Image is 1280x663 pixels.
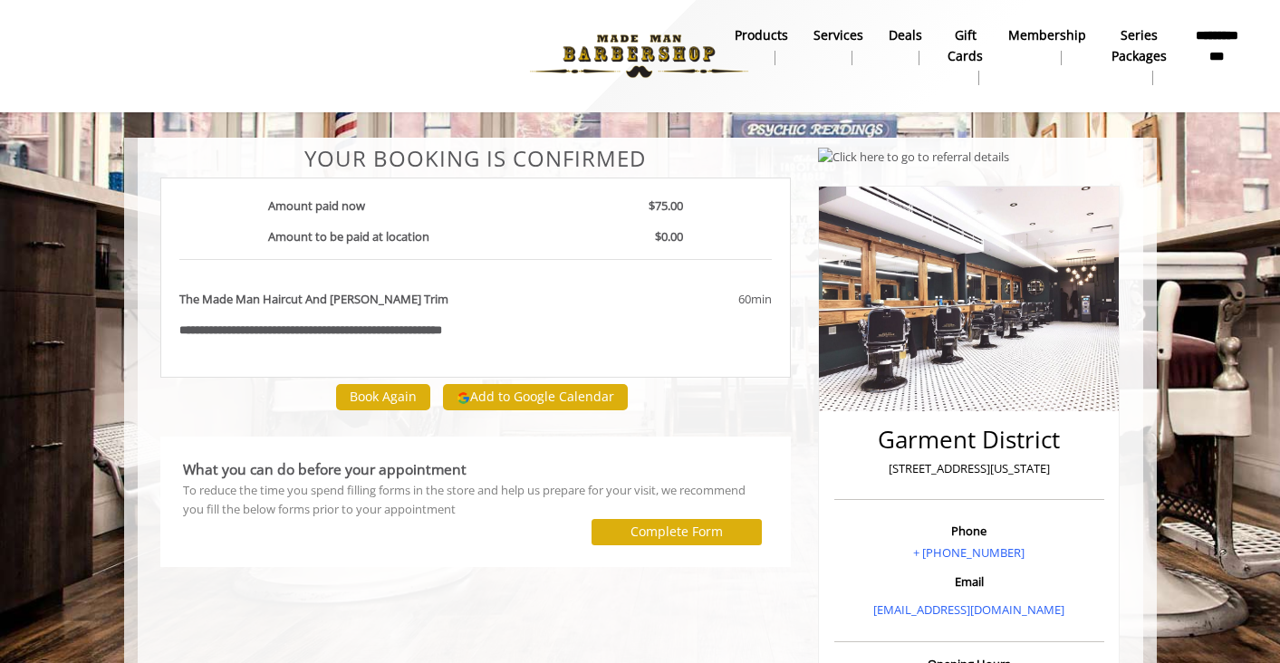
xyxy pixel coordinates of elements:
button: Book Again [336,384,430,410]
p: [STREET_ADDRESS][US_STATE] [839,459,1100,478]
a: DealsDeals [876,23,935,70]
b: The Made Man Haircut And [PERSON_NAME] Trim [179,290,448,309]
h3: Phone [839,524,1100,537]
b: Membership [1008,25,1086,45]
b: Services [813,25,863,45]
b: Series packages [1112,25,1167,66]
a: [EMAIL_ADDRESS][DOMAIN_NAME] [873,601,1064,618]
a: MembershipMembership [996,23,1099,70]
b: Amount paid now [268,197,365,214]
img: Click here to go to referral details [818,148,1009,167]
b: Amount to be paid at location [268,228,429,245]
b: gift cards [948,25,983,66]
a: ServicesServices [801,23,876,70]
b: Deals [889,25,922,45]
div: 60min [592,290,772,309]
h3: Email [839,575,1100,588]
a: Productsproducts [722,23,801,70]
center: Your Booking is confirmed [160,147,792,170]
h2: Garment District [839,427,1100,453]
div: To reduce the time you spend filling forms in the store and help us prepare for your visit, we re... [183,481,769,519]
a: + [PHONE_NUMBER] [913,544,1025,561]
label: Complete Form [630,524,723,539]
button: Add to Google Calendar [443,384,628,411]
a: Series packagesSeries packages [1099,23,1179,90]
b: $75.00 [649,197,683,214]
b: $0.00 [655,228,683,245]
b: products [735,25,788,45]
button: Complete Form [592,519,762,545]
a: Gift cardsgift cards [935,23,996,90]
img: Made Man Barbershop logo [515,6,764,106]
b: What you can do before your appointment [183,459,467,479]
